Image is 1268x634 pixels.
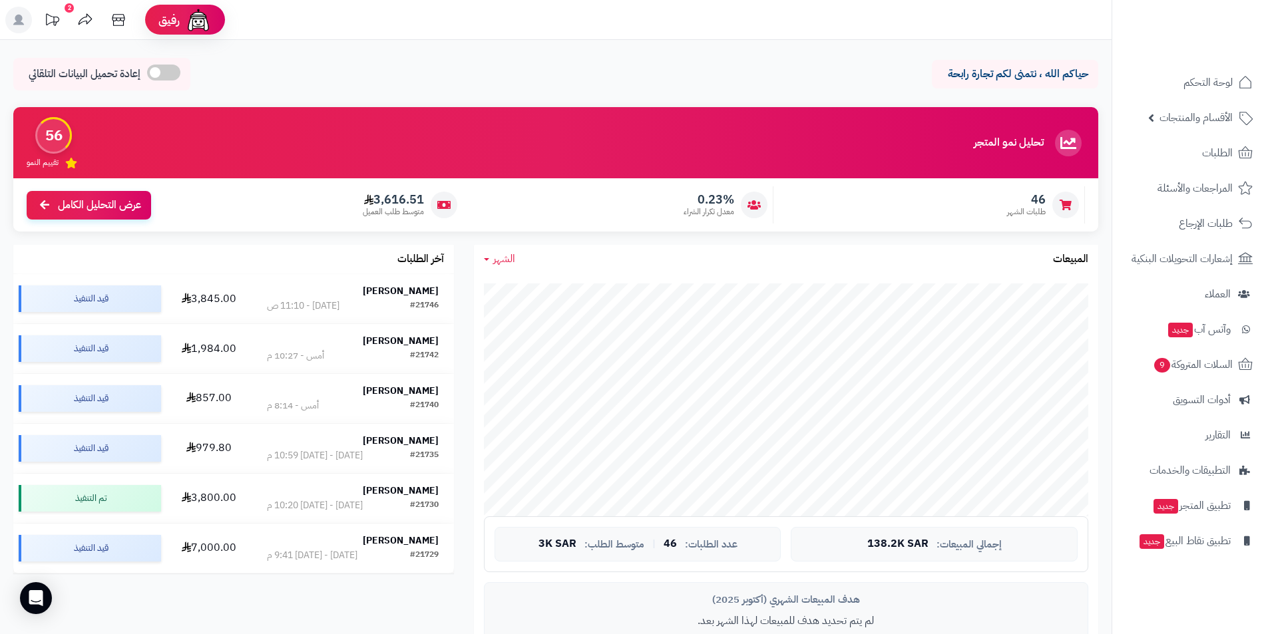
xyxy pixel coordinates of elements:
span: | [652,539,656,549]
a: المراجعات والأسئلة [1120,172,1260,204]
div: أمس - 8:14 م [267,399,319,412]
span: تطبيق نقاط البيع [1138,532,1231,550]
strong: [PERSON_NAME] [363,534,439,548]
div: قيد التنفيذ [19,535,161,561]
span: المراجعات والأسئلة [1158,179,1233,198]
span: عرض التحليل الكامل [58,198,141,213]
span: الشهر [493,251,515,267]
div: 2 [65,3,74,13]
div: #21746 [410,299,439,313]
a: عرض التحليل الكامل [27,191,151,220]
span: تقييم النمو [27,157,59,168]
div: Open Intercom Messenger [20,582,52,614]
span: طلبات الإرجاع [1179,214,1233,233]
div: قيد التنفيذ [19,385,161,412]
strong: [PERSON_NAME] [363,284,439,298]
div: قيد التنفيذ [19,435,161,462]
a: طلبات الإرجاع [1120,208,1260,239]
a: أدوات التسويق [1120,384,1260,416]
img: ai-face.png [185,7,212,33]
a: إشعارات التحويلات البنكية [1120,243,1260,275]
span: إشعارات التحويلات البنكية [1132,249,1233,268]
strong: [PERSON_NAME] [363,484,439,498]
span: جديد [1140,534,1164,549]
td: 3,845.00 [166,274,252,323]
span: 46 [1007,192,1046,207]
a: الشهر [484,251,515,267]
td: 3,800.00 [166,474,252,523]
span: تطبيق المتجر [1152,496,1231,515]
strong: [PERSON_NAME] [363,334,439,348]
a: وآتس آبجديد [1120,313,1260,345]
a: تطبيق نقاط البيعجديد [1120,525,1260,557]
p: حياكم الله ، نتمنى لكم تجارة رابحة [942,67,1088,82]
a: التقارير [1120,419,1260,451]
span: وآتس آب [1167,320,1231,339]
div: [DATE] - [DATE] 10:20 م [267,499,363,512]
div: [DATE] - [DATE] 10:59 م [267,449,363,462]
td: 1,984.00 [166,324,252,373]
span: السلات المتروكة [1153,355,1233,374]
td: 979.80 [166,424,252,473]
span: لوحة التحكم [1183,73,1233,92]
div: [DATE] - 11:10 ص [267,299,339,313]
span: معدل تكرار الشراء [684,206,734,218]
strong: [PERSON_NAME] [363,384,439,398]
strong: [PERSON_NAME] [363,434,439,448]
a: لوحة التحكم [1120,67,1260,98]
span: التطبيقات والخدمات [1150,461,1231,480]
div: #21729 [410,549,439,562]
div: قيد التنفيذ [19,285,161,312]
div: #21742 [410,349,439,363]
span: متوسط طلب العميل [363,206,424,218]
h3: تحليل نمو المتجر [974,137,1044,149]
span: التقارير [1205,426,1231,444]
span: 46 [664,538,677,550]
span: عدد الطلبات: [685,539,738,550]
p: لم يتم تحديد هدف للمبيعات لهذا الشهر بعد. [495,613,1078,629]
td: 857.00 [166,374,252,423]
span: إعادة تحميل البيانات التلقائي [29,67,140,82]
a: تطبيق المتجرجديد [1120,490,1260,522]
span: 138.2K SAR [867,538,929,550]
a: الطلبات [1120,137,1260,169]
span: طلبات الشهر [1007,206,1046,218]
span: الطلبات [1202,144,1233,162]
div: #21735 [410,449,439,462]
div: أمس - 10:27 م [267,349,324,363]
div: قيد التنفيذ [19,335,161,362]
span: جديد [1154,499,1178,514]
span: جديد [1168,323,1193,337]
span: إجمالي المبيعات: [937,539,1002,550]
span: رفيق [158,12,180,28]
a: العملاء [1120,278,1260,310]
a: تحديثات المنصة [35,7,69,37]
span: 9 [1154,358,1170,373]
div: هدف المبيعات الشهري (أكتوبر 2025) [495,593,1078,607]
span: 3K SAR [538,538,576,550]
span: العملاء [1205,285,1231,303]
a: التطبيقات والخدمات [1120,454,1260,486]
div: [DATE] - [DATE] 9:41 م [267,549,357,562]
div: تم التنفيذ [19,485,161,512]
div: #21740 [410,399,439,412]
span: أدوات التسويق [1173,391,1231,409]
span: 3,616.51 [363,192,424,207]
div: #21730 [410,499,439,512]
a: السلات المتروكة9 [1120,349,1260,381]
span: الأقسام والمنتجات [1160,108,1233,127]
span: 0.23% [684,192,734,207]
td: 7,000.00 [166,524,252,573]
span: متوسط الطلب: [584,539,644,550]
h3: آخر الطلبات [397,253,444,265]
h3: المبيعات [1053,253,1088,265]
